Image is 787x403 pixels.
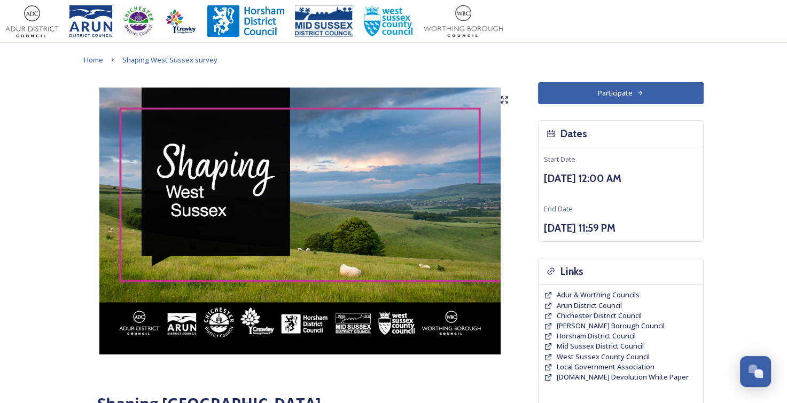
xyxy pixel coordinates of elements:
img: Arun%20District%20Council%20logo%20blue%20CMYK.jpg [69,5,112,37]
h3: Links [560,264,583,279]
span: Start Date [544,154,575,164]
span: Shaping West Sussex survey [122,55,217,65]
a: Home [84,53,103,66]
a: Chichester District Council [557,311,642,321]
span: Home [84,55,103,65]
a: [DOMAIN_NAME] Devolution White Paper [557,372,689,382]
a: West Sussex County Council [557,352,650,362]
span: Arun District Council [557,301,622,310]
img: Adur%20logo%20%281%29.jpeg [5,5,59,37]
h3: [DATE] 12:00 AM [544,171,698,186]
a: Horsham District Council [557,331,636,341]
img: WSCCPos-Spot-25mm.jpg [363,5,414,37]
a: [PERSON_NAME] Borough Council [557,321,665,331]
img: Horsham%20DC%20Logo.jpg [207,5,284,37]
span: Chichester District Council [557,311,642,320]
img: Crawley%20BC%20logo.jpg [165,5,197,37]
img: 150ppimsdc%20logo%20blue.png [295,5,353,37]
h3: Dates [560,126,587,141]
a: Shaping West Sussex survey [122,53,217,66]
a: Mid Sussex District Council [557,341,644,351]
span: End Date [544,204,573,214]
button: Open Chat [740,356,771,387]
h3: [DATE] 11:59 PM [544,220,698,236]
img: CDC%20Logo%20-%20you%20may%20have%20a%20better%20version.jpg [123,5,154,37]
a: Adur & Worthing Councils [557,290,640,300]
img: Worthing_Adur%20%281%29.jpg [424,5,503,37]
button: Participate [538,82,704,104]
a: Arun District Council [557,301,622,311]
a: Local Government Association [557,362,654,372]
